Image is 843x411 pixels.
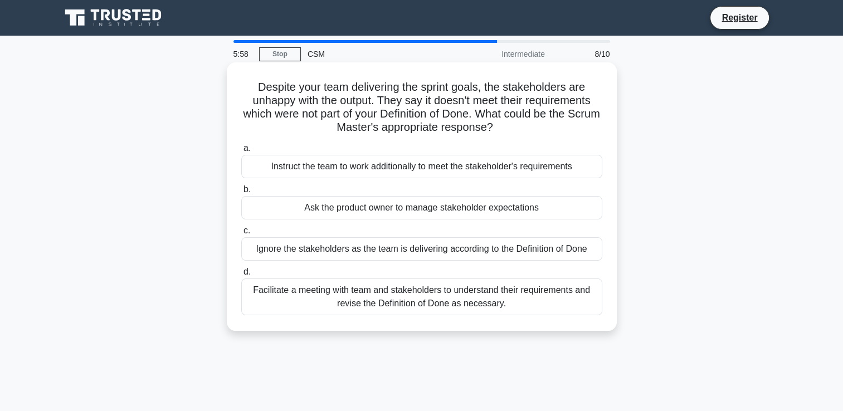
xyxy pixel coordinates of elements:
a: Register [715,11,764,25]
div: Intermediate [454,43,552,65]
div: Ask the product owner to manage stakeholder expectations [241,196,602,219]
div: Facilitate a meeting with team and stakeholders to understand their requirements and revise the D... [241,278,602,315]
span: b. [243,184,251,194]
div: Ignore the stakeholders as the team is delivering according to the Definition of Done [241,237,602,261]
div: 8/10 [552,43,617,65]
span: a. [243,143,251,153]
div: 5:58 [227,43,259,65]
a: Stop [259,47,301,61]
span: c. [243,226,250,235]
h5: Despite your team delivering the sprint goals, the stakeholders are unhappy with the output. They... [240,80,603,135]
div: CSM [301,43,454,65]
span: d. [243,267,251,276]
div: Instruct the team to work additionally to meet the stakeholder's requirements [241,155,602,178]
